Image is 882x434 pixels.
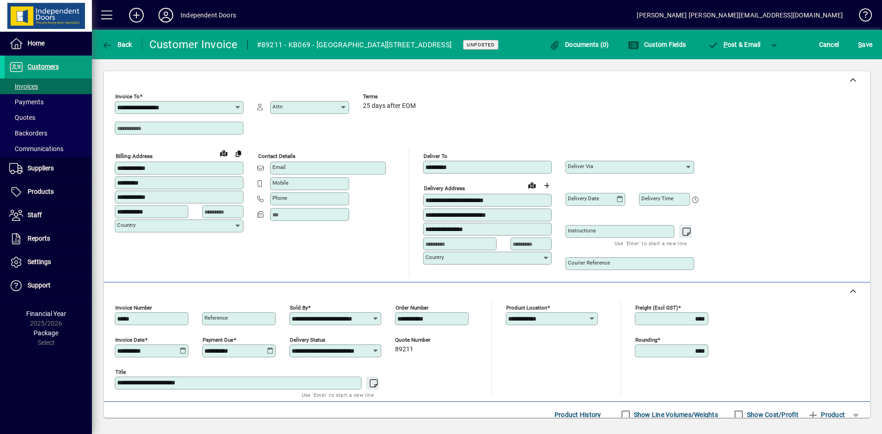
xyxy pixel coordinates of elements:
[628,41,686,48] span: Custom Fields
[122,7,151,23] button: Add
[5,251,92,274] a: Settings
[858,41,862,48] span: S
[632,410,718,419] label: Show Line Volumes/Weights
[149,37,238,52] div: Customer Invoice
[554,407,601,422] span: Product History
[5,157,92,180] a: Suppliers
[395,346,413,353] span: 89211
[115,93,140,100] mat-label: Invoice To
[151,7,181,23] button: Profile
[707,41,761,48] span: ost & Email
[28,258,51,265] span: Settings
[272,195,287,201] mat-label: Phone
[28,39,45,47] span: Home
[231,146,246,161] button: Copy to Delivery address
[635,337,657,343] mat-label: Rounding
[204,315,228,321] mat-label: Reference
[5,110,92,125] a: Quotes
[99,36,135,53] button: Back
[5,141,92,157] a: Communications
[26,310,66,317] span: Financial Year
[641,195,673,202] mat-label: Delivery time
[547,36,611,53] button: Documents (0)
[28,235,50,242] span: Reports
[363,94,418,100] span: Terms
[5,227,92,250] a: Reports
[819,37,839,52] span: Cancel
[5,94,92,110] a: Payments
[856,36,875,53] button: Save
[28,63,59,70] span: Customers
[745,410,798,419] label: Show Cost/Profit
[808,407,845,422] span: Product
[28,164,54,172] span: Suppliers
[549,41,609,48] span: Documents (0)
[395,337,450,343] span: Quote number
[396,304,429,311] mat-label: Order number
[5,79,92,94] a: Invoices
[272,164,286,170] mat-label: Email
[626,36,688,53] button: Custom Fields
[115,337,145,343] mat-label: Invoice date
[5,274,92,297] a: Support
[568,259,610,266] mat-label: Courier Reference
[817,36,842,53] button: Cancel
[425,254,444,260] mat-label: Country
[28,188,54,195] span: Products
[5,180,92,203] a: Products
[615,238,687,248] mat-hint: Use 'Enter' to start a new line
[568,227,596,234] mat-label: Instructions
[703,36,765,53] button: Post & Email
[803,406,849,423] button: Product
[568,163,593,169] mat-label: Deliver via
[102,41,132,48] span: Back
[272,103,283,110] mat-label: Attn
[34,329,58,337] span: Package
[216,146,231,160] a: View on map
[181,8,236,23] div: Independent Doors
[117,222,136,228] mat-label: Country
[9,130,47,137] span: Backorders
[115,369,126,375] mat-label: Title
[290,337,325,343] mat-label: Delivery status
[5,204,92,227] a: Staff
[363,102,416,110] span: 25 days after EOM
[637,8,843,23] div: [PERSON_NAME] [PERSON_NAME][EMAIL_ADDRESS][DOMAIN_NAME]
[9,114,35,121] span: Quotes
[635,304,678,311] mat-label: Freight (excl GST)
[115,304,152,311] mat-label: Invoice number
[724,41,728,48] span: P
[551,406,605,423] button: Product History
[424,153,447,159] mat-label: Deliver To
[28,282,51,289] span: Support
[9,145,63,152] span: Communications
[9,83,38,90] span: Invoices
[525,178,539,192] a: View on map
[5,32,92,55] a: Home
[539,178,554,193] button: Choose address
[257,38,452,52] div: #89211 - KB069 - [GEOGRAPHIC_DATA][STREET_ADDRESS]
[203,337,233,343] mat-label: Payment due
[858,37,872,52] span: ave
[506,304,547,311] mat-label: Product location
[92,36,142,53] app-page-header-button: Back
[290,304,308,311] mat-label: Sold by
[5,125,92,141] a: Backorders
[9,98,44,106] span: Payments
[568,195,599,202] mat-label: Delivery date
[852,2,871,32] a: Knowledge Base
[272,180,288,186] mat-label: Mobile
[467,42,495,48] span: Unposted
[302,389,374,400] mat-hint: Use 'Enter' to start a new line
[28,211,42,219] span: Staff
